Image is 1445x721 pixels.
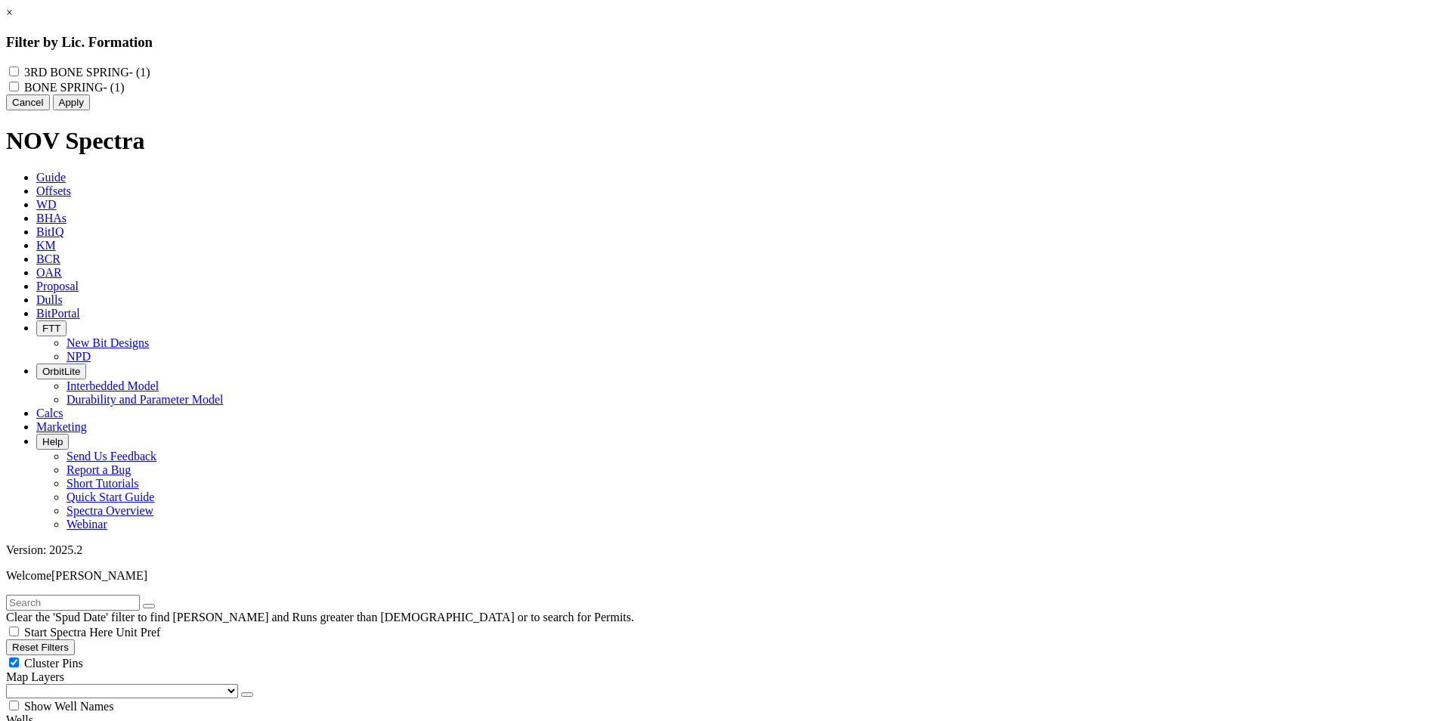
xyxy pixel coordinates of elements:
p: Welcome [6,569,1439,583]
label: BONE SPRING [24,81,124,94]
span: Calcs [36,407,63,419]
a: Report a Bug [67,463,131,476]
div: Version: 2025.2 [6,543,1439,557]
span: Unit Pref [116,626,160,639]
h1: NOV Spectra [6,127,1439,155]
span: - (1) [129,66,150,79]
span: KM [36,239,56,252]
span: BCR [36,252,60,265]
a: Durability and Parameter Model [67,393,224,406]
span: Clear the 'Spud Date' filter to find [PERSON_NAME] and Runs greater than [DEMOGRAPHIC_DATA] or to... [6,611,634,624]
a: Short Tutorials [67,477,139,490]
h3: Filter by Lic. Formation [6,34,1439,51]
span: Guide [36,171,66,184]
button: Reset Filters [6,639,75,655]
span: Proposal [36,280,79,292]
span: Help [42,436,63,447]
a: Spectra Overview [67,504,153,517]
label: 3RD BONE SPRING [24,66,150,79]
span: WD [36,198,57,211]
span: BHAs [36,212,67,224]
a: Webinar [67,518,107,531]
input: Search [6,595,140,611]
span: Show Well Names [24,700,113,713]
span: Start Spectra Here [24,626,113,639]
span: Offsets [36,184,71,197]
a: New Bit Designs [67,336,149,349]
span: FTT [42,323,60,334]
button: Apply [53,94,90,110]
span: BitIQ [36,225,63,238]
a: × [6,6,13,19]
span: Cluster Pins [24,657,83,670]
span: [PERSON_NAME] [51,569,147,582]
span: BitPortal [36,307,80,320]
a: NPD [67,350,91,363]
span: Marketing [36,420,87,433]
span: OrbitLite [42,366,80,377]
a: Quick Start Guide [67,490,154,503]
button: Cancel [6,94,50,110]
span: Dulls [36,293,63,306]
span: OAR [36,266,62,279]
span: Map Layers [6,670,64,683]
a: Send Us Feedback [67,450,156,463]
span: - (1) [103,81,124,94]
a: Interbedded Model [67,379,159,392]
